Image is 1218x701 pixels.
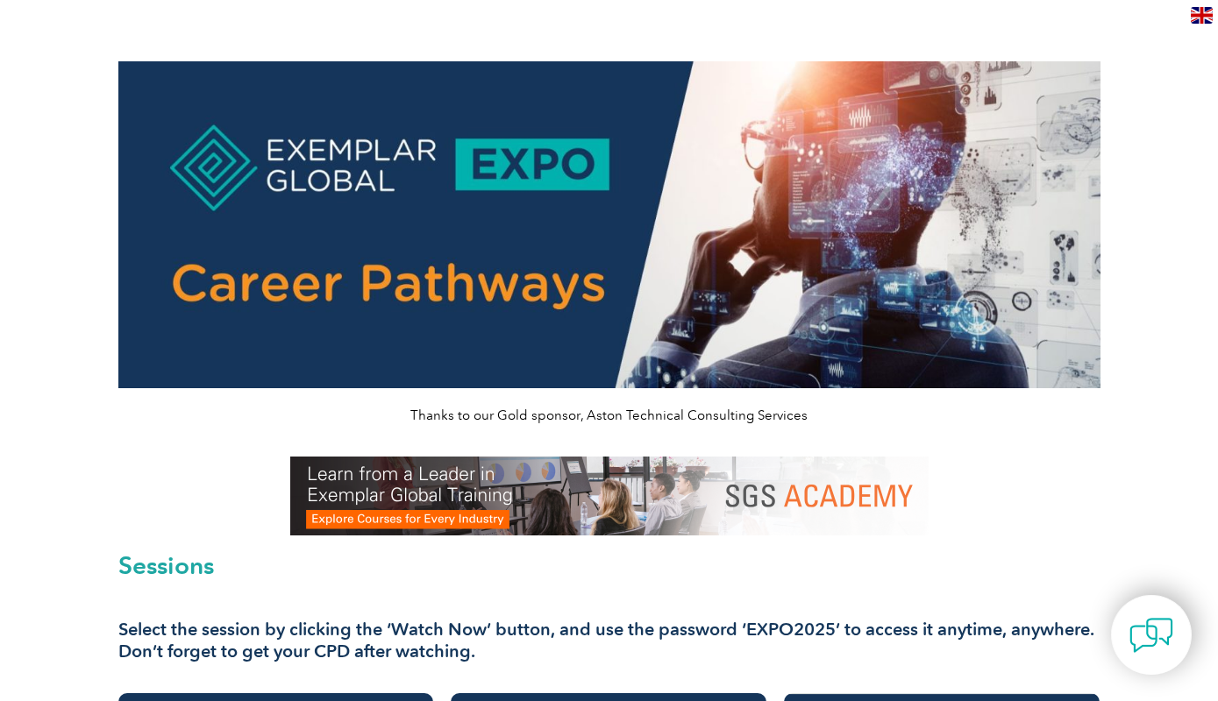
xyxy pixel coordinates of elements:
[118,619,1100,662] h3: Select the session by clicking the ‘Watch Now’ button, and use the password ‘EXPO2025’ to access ...
[118,406,1100,425] p: Thanks to our Gold sponsor, Aston Technical Consulting Services
[118,61,1100,388] img: career pathways
[290,457,929,535] img: SGS
[118,553,1100,577] h2: Sessions
[1129,613,1173,657] img: contact-chat.png
[1191,7,1213,24] img: en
